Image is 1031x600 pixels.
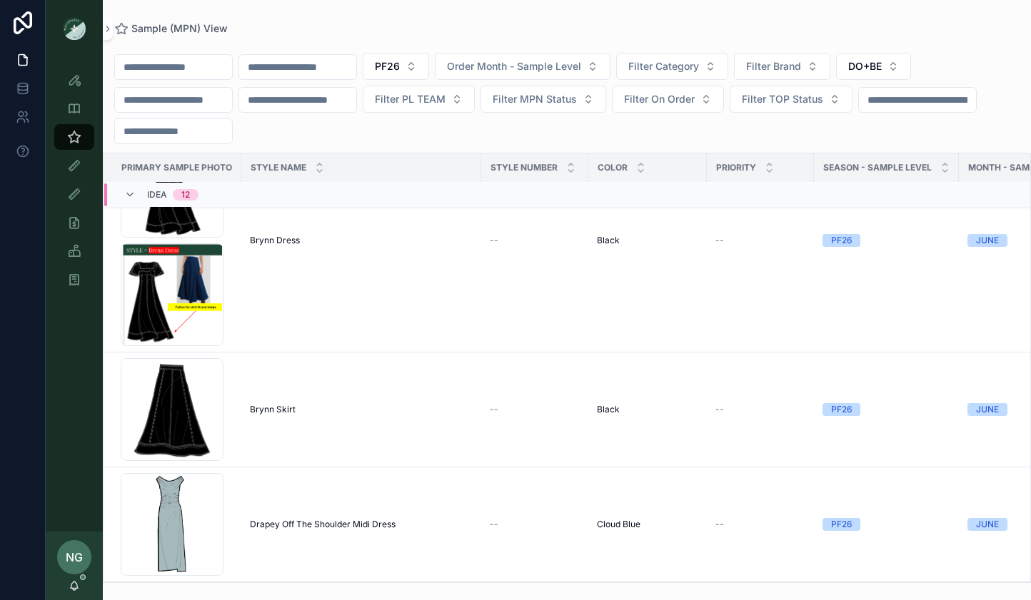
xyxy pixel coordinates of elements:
div: JUNE [976,234,999,247]
img: App logo [63,17,86,40]
span: -- [715,519,724,530]
span: Cloud Blue [597,519,640,530]
div: PF26 [831,403,852,416]
a: Brynn Skirt [250,404,473,415]
span: Filter Brand [746,59,801,73]
span: Filter On Order [624,92,695,106]
span: -- [490,404,498,415]
span: -- [715,235,724,246]
button: Select Button [836,53,911,80]
span: Style Number [491,162,558,173]
a: Black [597,235,698,246]
a: -- [715,519,805,530]
div: scrollable content [46,57,103,311]
a: PF26 [823,403,950,416]
a: Sample (MPN) View [114,21,228,36]
span: Black [597,235,620,246]
div: JUNE [976,518,999,531]
div: PF26 [831,518,852,531]
span: Color [598,162,628,173]
span: Black [597,404,620,415]
button: Select Button [363,86,475,113]
span: -- [715,404,724,415]
span: PF26 [375,59,400,73]
span: Filter MPN Status [493,92,577,106]
span: PRIMARY SAMPLE PHOTO [121,162,232,173]
span: NG [66,549,83,566]
div: 12 [181,189,190,200]
a: -- [715,404,805,415]
button: Select Button [616,53,728,80]
a: PF26 [823,234,950,247]
span: -- [490,519,498,530]
span: Style Name [251,162,306,173]
a: PF26 [823,518,950,531]
span: Brynn Dress [250,235,300,246]
span: -- [490,235,498,246]
button: Select Button [734,53,830,80]
span: Drapey Off The Shoulder Midi Dress [250,519,396,530]
div: PF26 [831,234,852,247]
span: Filter PL TEAM [375,92,446,106]
span: Filter TOP Status [742,92,823,106]
a: Brynn Dress [250,235,473,246]
a: -- [490,235,580,246]
div: JUNE [976,403,999,416]
a: Cloud Blue [597,519,698,530]
span: Brynn Skirt [250,404,296,415]
span: PRIORITY [716,162,756,173]
span: Season - Sample Level [823,162,932,173]
button: Select Button [730,86,853,113]
span: DO+BE [848,59,882,73]
span: Sample (MPN) View [131,21,228,36]
button: Select Button [612,86,724,113]
button: Select Button [435,53,610,80]
button: Select Button [481,86,606,113]
span: Order Month - Sample Level [447,59,581,73]
span: Filter Category [628,59,699,73]
a: -- [490,404,580,415]
a: -- [715,235,805,246]
a: Drapey Off The Shoulder Midi Dress [250,519,473,530]
a: -- [490,519,580,530]
span: Idea [147,189,167,200]
a: Black [597,404,698,415]
button: Select Button [363,53,429,80]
